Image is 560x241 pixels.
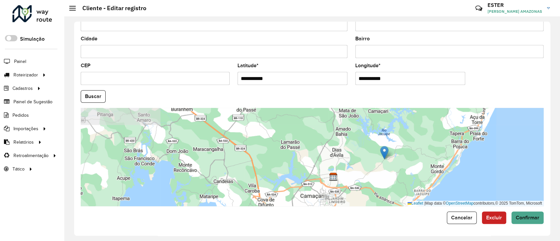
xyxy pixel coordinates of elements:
[329,172,338,181] img: CDD Camaçari
[446,201,474,206] a: OpenStreetMap
[472,1,486,15] a: Contato Rápido
[511,211,544,224] button: Confirmar
[238,62,259,70] label: Latitude
[447,211,477,224] button: Cancelar
[13,139,34,146] span: Relatórios
[76,5,146,12] h2: Cliente - Editar registro
[20,35,45,43] label: Simulação
[12,85,33,92] span: Cadastros
[13,152,49,159] span: Retroalimentação
[14,58,26,65] span: Painel
[13,71,38,78] span: Roteirizador
[12,166,25,172] span: Tático
[451,215,472,220] span: Cancelar
[516,215,539,220] span: Confirmar
[380,146,388,159] img: Marker
[486,215,502,220] span: Excluir
[424,201,425,206] span: |
[13,125,38,132] span: Importações
[13,98,52,105] span: Painel de Sugestão
[81,62,91,70] label: CEP
[482,211,506,224] button: Excluir
[355,35,370,43] label: Bairro
[407,201,423,206] a: Leaflet
[12,112,29,119] span: Pedidos
[355,62,381,70] label: Longitude
[81,90,106,103] button: Buscar
[487,9,542,14] span: [PERSON_NAME] AMAZONAS
[406,201,544,206] div: Map data © contributors,© 2025 TomTom, Microsoft
[81,35,97,43] label: Cidade
[487,2,542,8] h3: ESTER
